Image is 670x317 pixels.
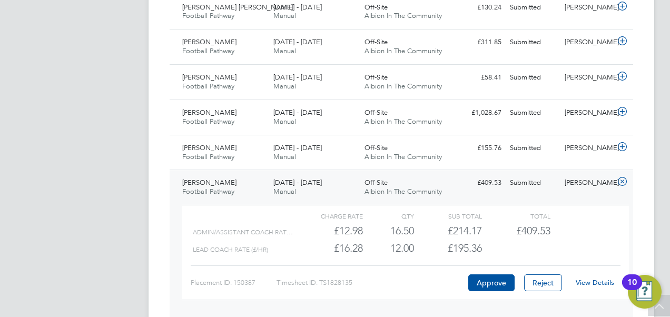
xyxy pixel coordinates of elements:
[273,73,322,82] span: [DATE] - [DATE]
[193,229,293,236] span: Admin/Assistant Coach Rat…
[576,278,614,287] a: View Details
[273,178,322,187] span: [DATE] - [DATE]
[273,82,296,91] span: Manual
[506,174,560,192] div: Submitted
[364,178,388,187] span: Off-Site
[414,240,482,257] div: £195.36
[628,275,662,309] button: Open Resource Center, 10 new notifications
[273,37,322,46] span: [DATE] - [DATE]
[295,240,363,257] div: £16.28
[364,37,388,46] span: Off-Site
[182,108,237,117] span: [PERSON_NAME]
[560,69,615,86] div: [PERSON_NAME]
[364,73,388,82] span: Off-Site
[506,69,560,86] div: Submitted
[414,210,482,222] div: Sub Total
[273,187,296,196] span: Manual
[364,46,442,55] span: Albion In The Community
[506,34,560,51] div: Submitted
[627,282,637,296] div: 10
[364,152,442,161] span: Albion In The Community
[482,210,550,222] div: Total
[273,117,296,126] span: Manual
[364,108,388,117] span: Off-Site
[295,222,363,240] div: £12.98
[451,174,506,192] div: £409.53
[182,11,234,20] span: Football Pathway
[364,82,442,91] span: Albion In The Community
[273,108,322,117] span: [DATE] - [DATE]
[182,3,293,12] span: [PERSON_NAME] [PERSON_NAME]
[182,178,237,187] span: [PERSON_NAME]
[363,210,414,222] div: QTY
[451,69,506,86] div: £58.41
[364,11,442,20] span: Albion In The Community
[516,224,550,237] span: £409.53
[273,143,322,152] span: [DATE] - [DATE]
[273,3,322,12] span: [DATE] - [DATE]
[182,143,237,152] span: [PERSON_NAME]
[451,140,506,157] div: £155.76
[182,187,234,196] span: Football Pathway
[182,117,234,126] span: Football Pathway
[560,34,615,51] div: [PERSON_NAME]
[560,140,615,157] div: [PERSON_NAME]
[277,274,466,291] div: Timesheet ID: TS1828135
[468,274,515,291] button: Approve
[182,82,234,91] span: Football Pathway
[193,246,268,253] span: Lead Coach Rate (£/HR)
[273,152,296,161] span: Manual
[451,34,506,51] div: £311.85
[364,3,388,12] span: Off-Site
[363,222,414,240] div: 16.50
[295,210,363,222] div: Charge rate
[414,222,482,240] div: £214.17
[273,46,296,55] span: Manual
[182,46,234,55] span: Football Pathway
[273,11,296,20] span: Manual
[560,104,615,122] div: [PERSON_NAME]
[524,274,562,291] button: Reject
[364,117,442,126] span: Albion In The Community
[182,152,234,161] span: Football Pathway
[191,274,277,291] div: Placement ID: 150387
[451,104,506,122] div: £1,028.67
[506,140,560,157] div: Submitted
[182,37,237,46] span: [PERSON_NAME]
[363,240,414,257] div: 12.00
[364,143,388,152] span: Off-Site
[364,187,442,196] span: Albion In The Community
[506,104,560,122] div: Submitted
[182,73,237,82] span: [PERSON_NAME]
[560,174,615,192] div: [PERSON_NAME]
